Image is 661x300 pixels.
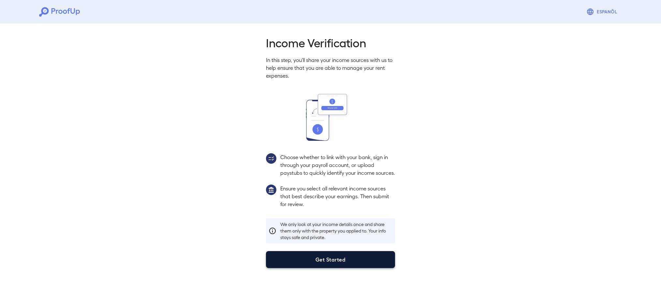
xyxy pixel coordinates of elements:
[266,56,395,80] p: In this step, you'll share your income sources with us to help ensure that you are able to manage...
[266,153,276,164] img: group2.svg
[280,221,392,241] p: We only look at your income details once and share them only with the property you applied to. Yo...
[280,153,395,177] p: Choose whether to link with your bank, sign in through your payroll account, or upload paystubs t...
[306,94,355,141] img: transfer_money.svg
[266,185,276,195] img: group1.svg
[266,251,395,268] button: Get Started
[584,5,622,18] button: Espanõl
[266,35,395,50] h2: Income Verification
[280,185,395,208] p: Ensure you select all relevant income sources that best describe your earnings. Then submit for r...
